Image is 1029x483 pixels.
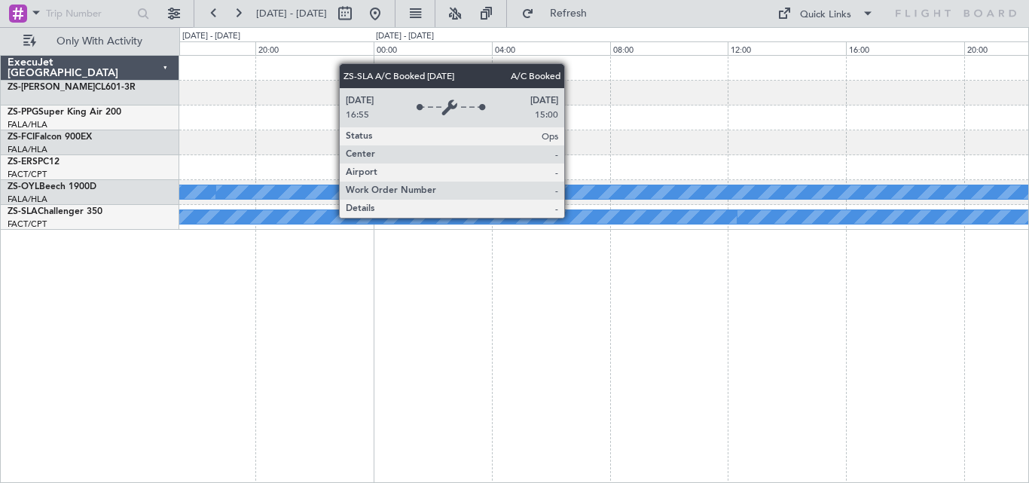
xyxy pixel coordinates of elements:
a: ZS-[PERSON_NAME]CL601-3R [8,83,136,92]
span: ZS-FCI [8,133,35,142]
a: ZS-SLAChallenger 350 [8,207,102,216]
div: 16:00 [138,41,256,55]
span: [DATE] - [DATE] [256,7,327,20]
span: Only With Activity [39,36,159,47]
a: ZS-FCIFalcon 900EX [8,133,92,142]
div: 12:00 [728,41,846,55]
a: FALA/HLA [8,194,47,205]
a: FALA/HLA [8,144,47,155]
div: 04:00 [492,41,610,55]
span: ZS-[PERSON_NAME] [8,83,95,92]
div: 00:00 [374,41,492,55]
div: 08:00 [610,41,728,55]
span: ZS-SLA [8,207,38,216]
a: ZS-PPGSuper King Air 200 [8,108,121,117]
span: ZS-OYL [8,182,39,191]
button: Only With Activity [17,29,163,53]
div: 16:00 [846,41,964,55]
button: Quick Links [770,2,881,26]
div: [DATE] - [DATE] [182,30,240,43]
button: Refresh [514,2,605,26]
span: ZS-PPG [8,108,38,117]
div: 20:00 [255,41,374,55]
a: ZS-OYLBeech 1900D [8,182,96,191]
span: ZS-ERS [8,157,38,167]
div: Quick Links [800,8,851,23]
span: Refresh [537,8,600,19]
input: Trip Number [46,2,133,25]
a: FACT/CPT [8,219,47,230]
a: ZS-ERSPC12 [8,157,60,167]
a: FACT/CPT [8,169,47,180]
div: [DATE] - [DATE] [376,30,434,43]
a: FALA/HLA [8,119,47,130]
